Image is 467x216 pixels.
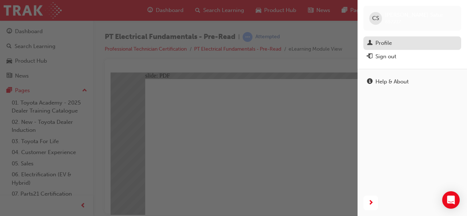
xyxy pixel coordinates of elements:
[385,19,401,25] span: 657217
[442,191,460,209] div: Open Intercom Messenger
[363,50,461,63] button: Sign out
[367,54,373,60] span: exit-icon
[367,40,373,47] span: man-icon
[385,12,443,18] span: [PERSON_NAME] Satur
[372,14,379,23] span: CS
[368,199,374,208] span: next-icon
[375,52,396,61] div: Sign out
[375,39,392,47] div: Profile
[367,79,373,85] span: info-icon
[363,36,461,50] a: Profile
[363,75,461,89] a: Help & About
[375,78,409,86] div: Help & About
